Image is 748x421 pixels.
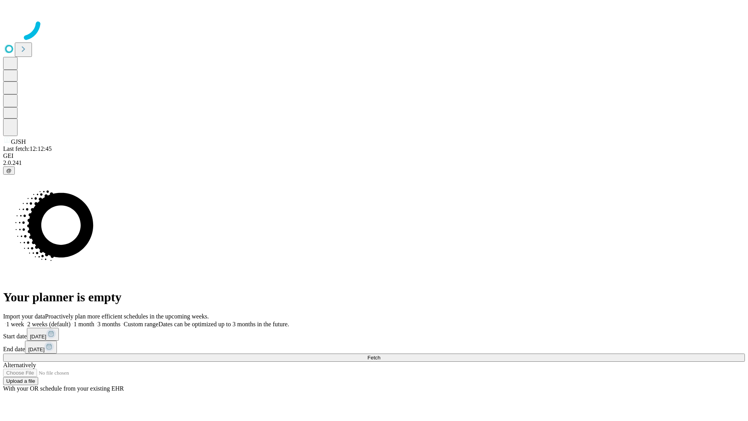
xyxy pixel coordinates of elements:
[30,334,46,340] span: [DATE]
[28,347,44,352] span: [DATE]
[367,355,380,361] span: Fetch
[3,328,745,341] div: Start date
[159,321,289,327] span: Dates can be optimized up to 3 months in the future.
[3,152,745,159] div: GEI
[11,138,26,145] span: GJSH
[25,341,57,354] button: [DATE]
[3,145,52,152] span: Last fetch: 12:12:45
[6,168,12,173] span: @
[97,321,120,327] span: 3 months
[123,321,158,327] span: Custom range
[3,159,745,166] div: 2.0.241
[3,313,45,320] span: Import your data
[3,290,745,304] h1: Your planner is empty
[27,328,59,341] button: [DATE]
[3,377,38,385] button: Upload a file
[27,321,71,327] span: 2 weeks (default)
[3,362,36,368] span: Alternatively
[3,341,745,354] div: End date
[74,321,94,327] span: 1 month
[3,166,15,175] button: @
[3,354,745,362] button: Fetch
[45,313,209,320] span: Proactively plan more efficient schedules in the upcoming weeks.
[6,321,24,327] span: 1 week
[3,385,124,392] span: With your OR schedule from your existing EHR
